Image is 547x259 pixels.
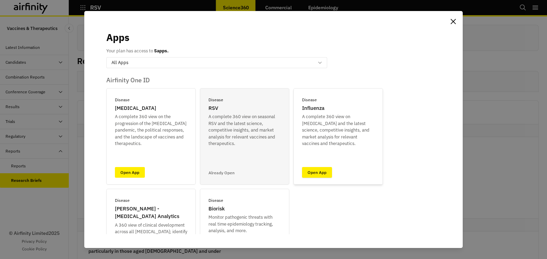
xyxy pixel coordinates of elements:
b: 5 apps. [154,48,169,54]
p: A complete 360 view on the progression of the [MEDICAL_DATA] pandemic, the political responses, a... [115,113,187,147]
p: Monitor pathogenic threats with real time epidemiology tracking, analysis, and more. [208,214,281,234]
p: Already Open [208,170,235,176]
p: RSV [208,104,218,112]
p: A complete 360 view on seasonal RSV and the latest science, competitive insights, and market anal... [208,113,281,147]
p: Disease [208,197,223,204]
p: [MEDICAL_DATA] [115,104,156,112]
p: Apps [106,30,129,45]
a: Open App [302,167,332,178]
p: Airfinity One ID [106,76,441,84]
p: Disease [115,197,130,204]
p: [PERSON_NAME] - [MEDICAL_DATA] Analytics [115,205,187,220]
button: Close [448,16,459,27]
a: Open App [115,167,145,178]
p: Disease [208,97,223,103]
p: A complete 360 view on [MEDICAL_DATA] and the latest science, competitive insights, and market an... [302,113,374,147]
p: Disease [115,97,130,103]
p: Disease [302,97,317,103]
p: Biorisk [208,205,225,213]
p: Your plan has access to [106,48,169,54]
p: Influenza [302,104,324,112]
p: A 360 view of clinical development across all [MEDICAL_DATA]; identify opportunities and track ch... [115,222,187,256]
p: All Apps [111,59,128,66]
